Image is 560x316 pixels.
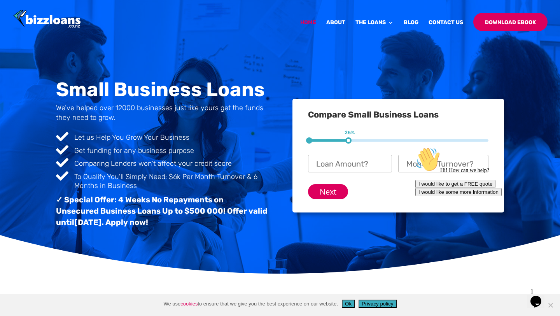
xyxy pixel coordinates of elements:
[326,20,345,38] a: About
[345,130,355,136] span: 25%
[163,300,338,308] span: We use to ensure that we give you the best experience on our website.
[56,80,268,103] h1: Small Business Loans
[56,130,68,143] span: 
[308,155,392,172] input: Loan Amount?
[56,144,68,156] span: 
[527,285,552,308] iframe: chat widget
[404,20,418,38] a: Blog
[3,3,143,52] div: 👋Hi! How can we help?I would like to get a FREE quoteI would like some more information
[308,111,488,123] h3: Compare Small Business Loans
[429,20,463,38] a: Contact Us
[56,156,68,169] span: 
[180,301,198,307] a: cookies
[355,20,394,38] a: The Loans
[74,159,232,168] span: Comparing Lenders won’t affect your credit score
[13,10,81,29] img: Bizzloans New Zealand
[300,20,316,38] a: Home
[74,218,101,227] span: [DATE]
[56,194,268,232] h3: ✓ Special Offer: 4 Weeks No Repayments on Unsecured Business Loans Up to $500 000! Offer valid un...
[412,144,552,281] iframe: chat widget
[342,300,355,308] button: Ok
[3,23,77,29] span: Hi! How can we help?
[74,172,257,190] span: To Qualify You'll Simply Need: $6k Per Month Turnover & 6 Months in Business
[3,44,89,52] button: I would like some more information
[308,184,348,199] input: Next
[359,300,396,308] button: Privacy policy
[56,103,268,126] h4: We’ve helped over 12000 businesses just like yours get the funds they need to grow.
[398,155,488,172] input: Monthly Turnover?
[74,133,189,142] span: Let us Help You Grow Your Business
[3,36,83,44] button: I would like to get a FREE quote
[74,146,194,155] span: Get funding for any business purpose
[3,3,28,28] img: :wave:
[56,170,68,182] span: 
[473,13,548,31] a: Download Ebook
